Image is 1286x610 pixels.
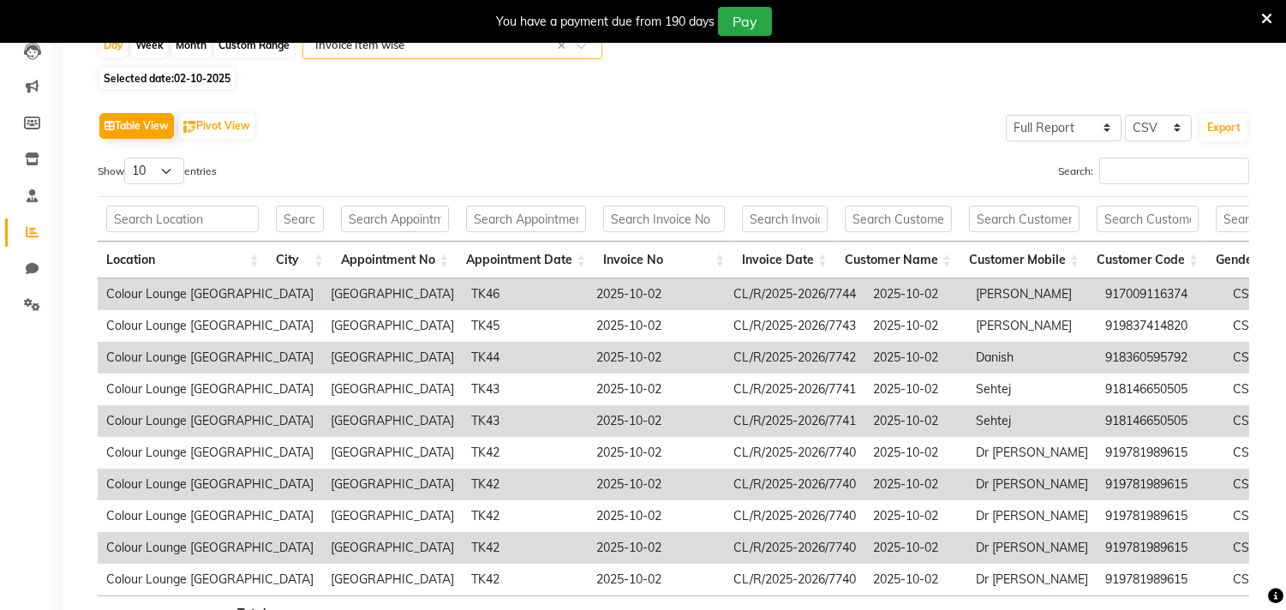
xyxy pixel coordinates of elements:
[322,342,463,374] td: [GEOGRAPHIC_DATA]
[1097,564,1224,595] td: 919781989615
[463,310,588,342] td: TK45
[588,374,725,405] td: 2025-10-02
[733,242,836,278] th: Invoice Date: activate to sort column ascending
[98,437,322,469] td: Colour Lounge [GEOGRAPHIC_DATA]
[98,158,217,184] label: Show entries
[864,278,967,310] td: 2025-10-02
[836,242,960,278] th: Customer Name: activate to sort column ascending
[322,437,463,469] td: [GEOGRAPHIC_DATA]
[864,437,967,469] td: 2025-10-02
[588,564,725,595] td: 2025-10-02
[725,500,864,532] td: CL/R/2025-2026/7740
[967,437,1097,469] td: Dr [PERSON_NAME]
[99,68,235,89] span: Selected date:
[1097,342,1224,374] td: 918360595792
[864,564,967,595] td: 2025-10-02
[98,405,322,437] td: Colour Lounge [GEOGRAPHIC_DATA]
[463,500,588,532] td: TK42
[967,278,1097,310] td: [PERSON_NAME]
[1200,113,1247,142] button: Export
[588,405,725,437] td: 2025-10-02
[725,278,864,310] td: CL/R/2025-2026/7744
[967,310,1097,342] td: [PERSON_NAME]
[322,374,463,405] td: [GEOGRAPHIC_DATA]
[603,206,725,232] input: Search Invoice No
[1097,206,1199,232] input: Search Customer Code
[1097,469,1224,500] td: 919781989615
[276,206,323,232] input: Search City
[725,532,864,564] td: CL/R/2025-2026/7740
[463,405,588,437] td: TK43
[99,33,128,57] div: Day
[463,469,588,500] td: TK42
[967,564,1097,595] td: Dr [PERSON_NAME]
[322,564,463,595] td: [GEOGRAPHIC_DATA]
[466,206,586,232] input: Search Appointment Date
[967,342,1097,374] td: Danish
[496,13,715,31] div: You have a payment due from 190 days
[1058,158,1249,184] label: Search:
[742,206,828,232] input: Search Invoice Date
[725,310,864,342] td: CL/R/2025-2026/7743
[1097,500,1224,532] td: 919781989615
[864,500,967,532] td: 2025-10-02
[98,564,322,595] td: Colour Lounge [GEOGRAPHIC_DATA]
[98,242,267,278] th: Location: activate to sort column ascending
[864,342,967,374] td: 2025-10-02
[98,500,322,532] td: Colour Lounge [GEOGRAPHIC_DATA]
[341,206,449,232] input: Search Appointment No
[1097,405,1224,437] td: 918146650505
[98,342,322,374] td: Colour Lounge [GEOGRAPHIC_DATA]
[1216,206,1271,232] input: Search Gender
[1097,374,1224,405] td: 918146650505
[588,310,725,342] td: 2025-10-02
[967,469,1097,500] td: Dr [PERSON_NAME]
[595,242,733,278] th: Invoice No: activate to sort column ascending
[322,469,463,500] td: [GEOGRAPHIC_DATA]
[463,564,588,595] td: TK42
[322,532,463,564] td: [GEOGRAPHIC_DATA]
[967,405,1097,437] td: Sehtej
[725,437,864,469] td: CL/R/2025-2026/7740
[98,310,322,342] td: Colour Lounge [GEOGRAPHIC_DATA]
[588,469,725,500] td: 2025-10-02
[179,113,254,139] button: Pivot View
[183,121,196,134] img: pivot.png
[131,33,168,57] div: Week
[588,342,725,374] td: 2025-10-02
[171,33,211,57] div: Month
[969,206,1080,232] input: Search Customer Mobile
[725,405,864,437] td: CL/R/2025-2026/7741
[124,158,184,184] select: Showentries
[864,469,967,500] td: 2025-10-02
[1207,242,1279,278] th: Gender: activate to sort column ascending
[588,278,725,310] td: 2025-10-02
[718,7,772,36] button: Pay
[967,532,1097,564] td: Dr [PERSON_NAME]
[1097,532,1224,564] td: 919781989615
[557,37,571,55] span: Clear all
[322,310,463,342] td: [GEOGRAPHIC_DATA]
[725,469,864,500] td: CL/R/2025-2026/7740
[463,532,588,564] td: TK42
[1088,242,1207,278] th: Customer Code: activate to sort column ascending
[458,242,595,278] th: Appointment Date: activate to sort column ascending
[725,342,864,374] td: CL/R/2025-2026/7742
[864,405,967,437] td: 2025-10-02
[463,374,588,405] td: TK43
[845,206,952,232] input: Search Customer Name
[322,278,463,310] td: [GEOGRAPHIC_DATA]
[725,374,864,405] td: CL/R/2025-2026/7741
[98,374,322,405] td: Colour Lounge [GEOGRAPHIC_DATA]
[463,342,588,374] td: TK44
[864,532,967,564] td: 2025-10-02
[864,310,967,342] td: 2025-10-02
[967,500,1097,532] td: Dr [PERSON_NAME]
[98,469,322,500] td: Colour Lounge [GEOGRAPHIC_DATA]
[960,242,1088,278] th: Customer Mobile: activate to sort column ascending
[588,437,725,469] td: 2025-10-02
[106,206,259,232] input: Search Location
[267,242,332,278] th: City: activate to sort column ascending
[1097,437,1224,469] td: 919781989615
[463,278,588,310] td: TK46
